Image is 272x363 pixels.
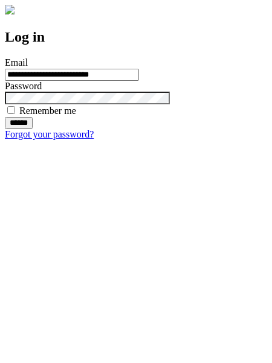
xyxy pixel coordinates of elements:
[19,106,76,116] label: Remember me
[5,29,267,45] h2: Log in
[5,57,28,68] label: Email
[5,129,94,139] a: Forgot your password?
[5,5,15,14] img: logo-4e3dc11c47720685a147b03b5a06dd966a58ff35d612b21f08c02c0306f2b779.png
[5,81,42,91] label: Password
